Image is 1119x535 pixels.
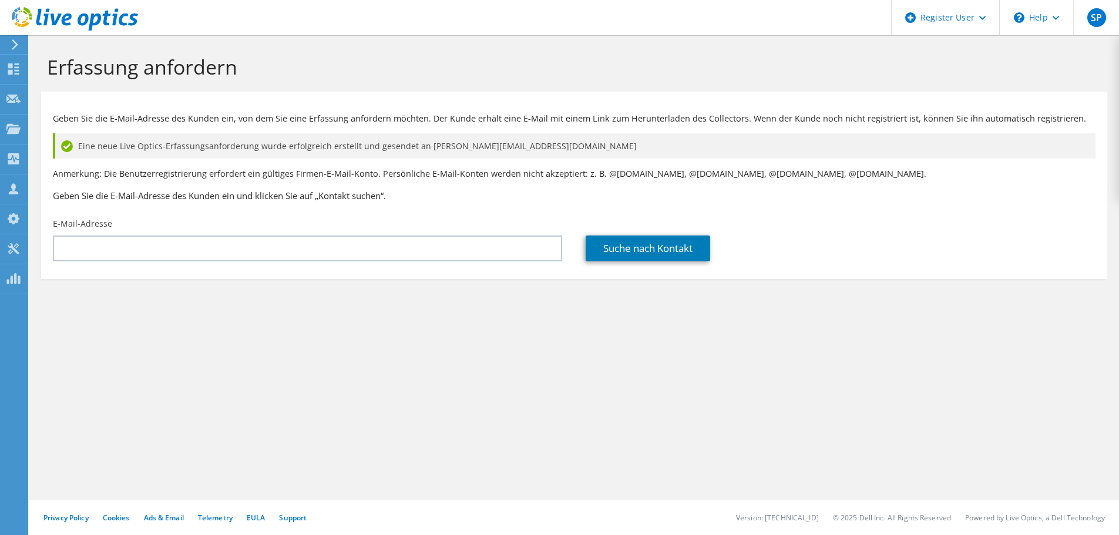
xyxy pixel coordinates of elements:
label: E-Mail-Adresse [53,218,112,230]
a: Suche nach Kontakt [586,235,710,261]
a: Privacy Policy [43,513,89,523]
a: Telemetry [198,513,233,523]
li: Version: [TECHNICAL_ID] [736,513,819,523]
p: Anmerkung: Die Benutzerregistrierung erfordert ein gültiges Firmen-E-Mail-Konto. Persönliche E-Ma... [53,167,1096,180]
a: Cookies [103,513,130,523]
li: © 2025 Dell Inc. All Rights Reserved [833,513,951,523]
h3: Geben Sie die E-Mail-Adresse des Kunden ein und klicken Sie auf „Kontakt suchen“. [53,189,1096,202]
span: SP [1087,8,1106,27]
a: Ads & Email [144,513,184,523]
h1: Erfassung anfordern [47,55,1096,79]
p: Geben Sie die E-Mail-Adresse des Kunden ein, von dem Sie eine Erfassung anfordern möchten. Der Ku... [53,112,1096,125]
li: Powered by Live Optics, a Dell Technology [965,513,1105,523]
a: Support [279,513,307,523]
a: EULA [247,513,265,523]
span: Eine neue Live Optics-Erfassungsanforderung wurde erfolgreich erstellt und gesendet an [PERSON_NA... [78,140,637,153]
svg: \n [1014,12,1024,23]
